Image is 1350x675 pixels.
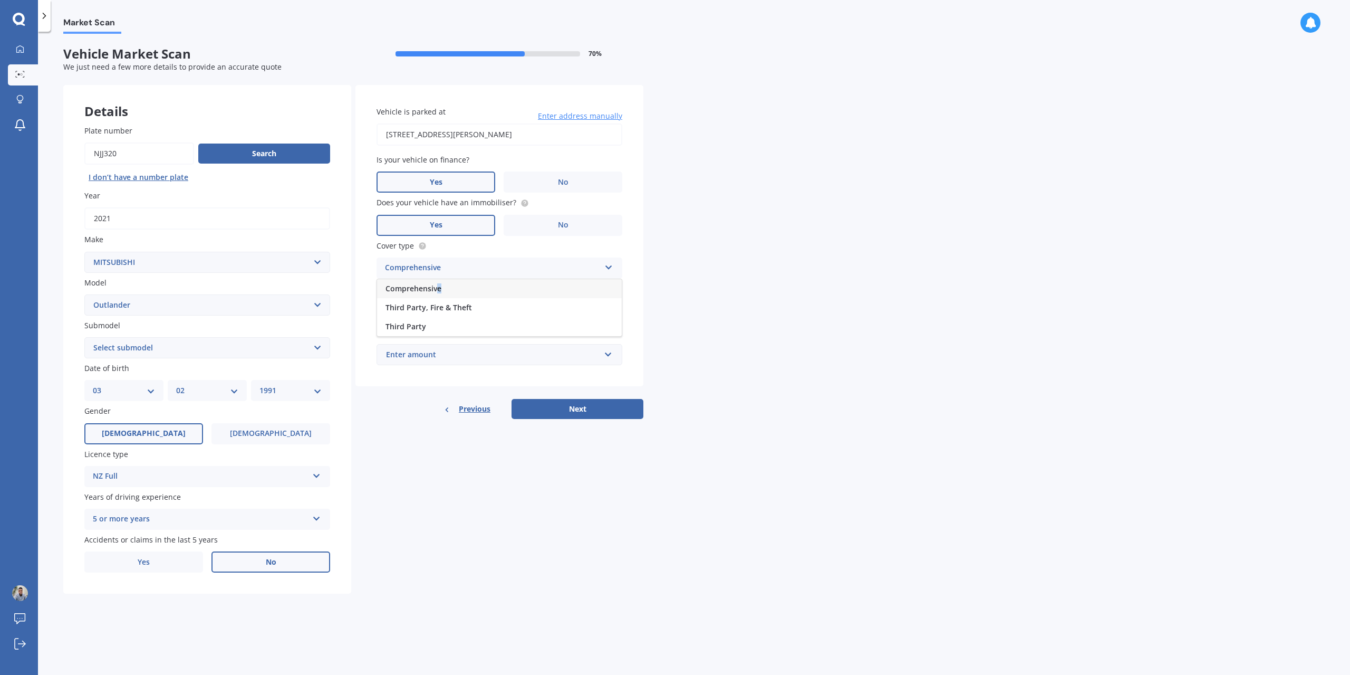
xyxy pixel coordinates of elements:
div: Comprehensive [385,262,600,274]
span: Yes [430,178,442,187]
span: We just need a few more details to provide an accurate quote [63,62,282,72]
button: Search [198,144,330,164]
span: Third Party, Fire & Theft [385,302,472,312]
span: Cover type [377,241,414,251]
input: Enter plate number [84,142,194,165]
span: 70 % [589,50,602,58]
span: Market Scan [63,17,121,32]
span: Vehicle is parked at [377,107,446,117]
span: Accidents or claims in the last 5 years [84,535,218,545]
span: Model [84,278,107,288]
span: No [558,221,568,230]
span: Previous [459,401,490,417]
span: [DEMOGRAPHIC_DATA] [102,429,186,438]
input: YYYY [84,207,330,230]
div: Enter amount [386,349,600,360]
span: Does your vehicle have an immobiliser? [377,198,516,208]
span: No [558,178,568,187]
span: No [266,558,276,567]
span: Gender [84,406,111,416]
span: Vehicle Market Scan [63,46,353,62]
span: [DEMOGRAPHIC_DATA] [230,429,312,438]
span: Is your vehicle on finance? [377,155,469,165]
input: Enter address [377,123,622,146]
span: Licence type [84,449,128,459]
div: 5 or more years [93,513,308,526]
span: Yes [430,221,442,230]
span: Date of birth [84,363,129,373]
div: NZ Full [93,470,308,483]
span: Years of driving experience [84,492,181,502]
button: I don’t have a number plate [84,169,192,186]
span: Submodel [84,320,120,330]
span: Comprehensive [385,283,441,293]
span: Yes [138,558,150,567]
span: Enter address manually [538,111,622,121]
span: Third Party [385,321,426,331]
img: ACg8ocIUSbAcx8qVUfUhyGQ3MpTBEboZWtbRAp6IWk8YW83fePJCFAtB=s96-c [12,585,28,601]
div: Details [63,85,351,117]
span: Make [84,235,103,245]
button: Next [512,399,643,419]
span: Plate number [84,126,132,136]
span: Year [84,191,100,201]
